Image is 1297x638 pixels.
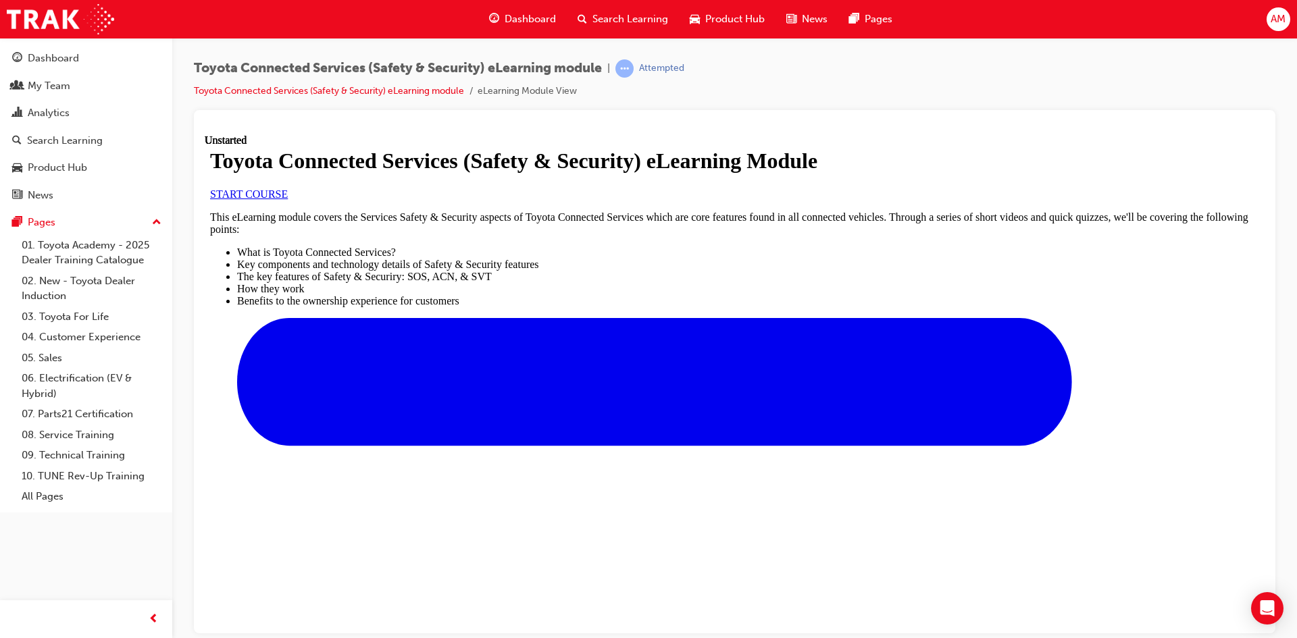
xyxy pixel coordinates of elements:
span: chart-icon [12,107,22,119]
span: news-icon [786,11,796,28]
div: Pages [28,215,55,230]
li: Key components and technology details of Safety & Security features [32,124,1054,136]
span: News [802,11,828,27]
a: News [5,183,167,208]
span: Pages [865,11,892,27]
p: This eLearning module covers the Services Safety & Security aspects of Toyota Connected Services ... [5,77,1054,101]
a: Analytics [5,101,167,126]
a: All Pages [16,486,167,507]
span: up-icon [152,214,161,232]
button: Pages [5,210,167,235]
a: 10. TUNE Rev-Up Training [16,466,167,487]
button: AM [1267,7,1290,31]
li: eLearning Module View [478,84,577,99]
div: Open Intercom Messenger [1251,592,1283,624]
a: car-iconProduct Hub [679,5,775,33]
a: Dashboard [5,46,167,71]
a: news-iconNews [775,5,838,33]
a: Product Hub [5,155,167,180]
span: pages-icon [12,217,22,229]
a: 08. Service Training [16,425,167,446]
span: Product Hub [705,11,765,27]
a: 03. Toyota For Life [16,307,167,327]
div: News [28,188,53,203]
button: DashboardMy TeamAnalyticsSearch LearningProduct HubNews [5,43,167,210]
a: 07. Parts21 Certification [16,404,167,425]
span: pages-icon [849,11,859,28]
li: Benefits to the ownership experience for customers [32,161,1054,173]
img: Trak [7,4,114,34]
span: | [607,61,610,76]
span: people-icon [12,80,22,92]
a: Search Learning [5,128,167,153]
span: car-icon [12,162,22,174]
div: Product Hub [28,160,87,176]
span: prev-icon [149,611,159,628]
li: The key features of Safety & Securiry: SOS, ACN, & SVT [32,136,1054,149]
span: Search Learning [592,11,668,27]
span: car-icon [690,11,700,28]
span: Dashboard [505,11,556,27]
a: pages-iconPages [838,5,903,33]
a: 02. New - Toyota Dealer Induction [16,271,167,307]
div: Analytics [28,105,70,121]
a: START COURSE [5,54,83,65]
span: learningRecordVerb_ATTEMPT-icon [615,59,634,78]
a: 06. Electrification (EV & Hybrid) [16,368,167,404]
li: What is Toyota Connected Services? [32,112,1054,124]
div: Attempted [639,62,684,75]
div: Search Learning [27,133,103,149]
span: guage-icon [489,11,499,28]
span: Toyota Connected Services (Safety & Security) eLearning module [194,61,602,76]
span: search-icon [12,135,22,147]
span: search-icon [578,11,587,28]
a: 09. Technical Training [16,445,167,466]
h1: Toyota Connected Services (Safety & Security) eLearning Module [5,14,1054,39]
a: 05. Sales [16,348,167,369]
a: guage-iconDashboard [478,5,567,33]
a: My Team [5,74,167,99]
div: Dashboard [28,51,79,66]
span: news-icon [12,190,22,202]
li: How they work [32,149,1054,161]
span: guage-icon [12,53,22,65]
a: 04. Customer Experience [16,327,167,348]
span: AM [1271,11,1286,27]
a: search-iconSearch Learning [567,5,679,33]
div: My Team [28,78,70,94]
a: 01. Toyota Academy - 2025 Dealer Training Catalogue [16,235,167,271]
a: Toyota Connected Services (Safety & Security) eLearning module [194,85,464,97]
